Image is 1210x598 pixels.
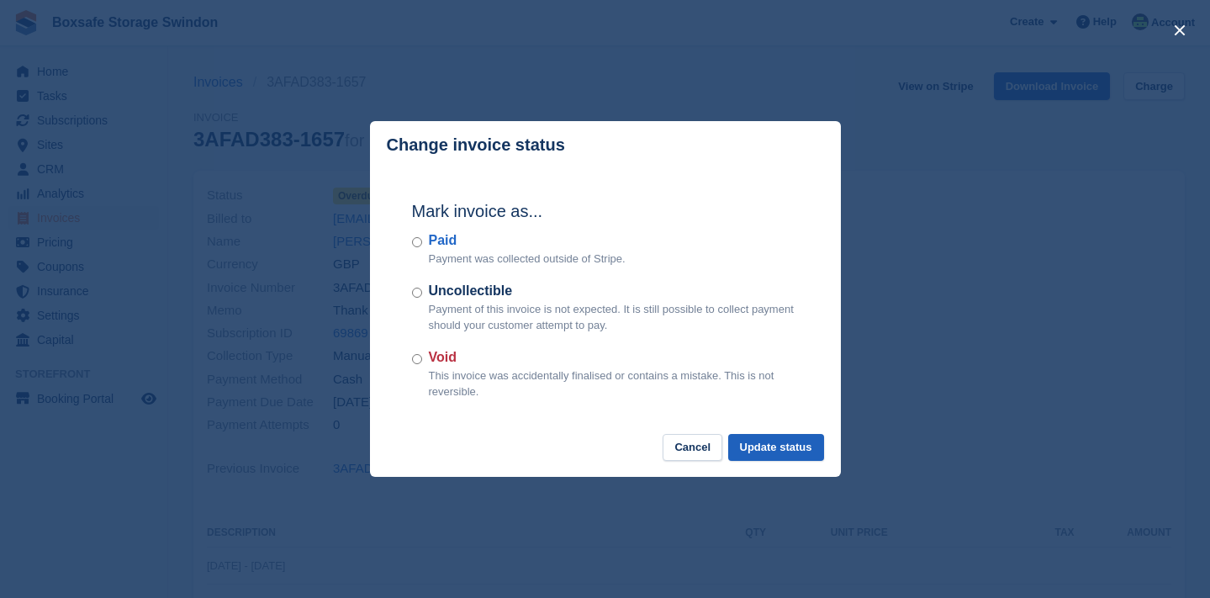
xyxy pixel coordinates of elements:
[663,434,722,462] button: Cancel
[412,198,799,224] h2: Mark invoice as...
[429,301,799,334] p: Payment of this invoice is not expected. It is still possible to collect payment should your cust...
[387,135,565,155] p: Change invoice status
[728,434,824,462] button: Update status
[429,368,799,400] p: This invoice was accidentally finalised or contains a mistake. This is not reversible.
[1166,17,1193,44] button: close
[429,230,626,251] label: Paid
[429,281,799,301] label: Uncollectible
[429,251,626,267] p: Payment was collected outside of Stripe.
[429,347,799,368] label: Void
